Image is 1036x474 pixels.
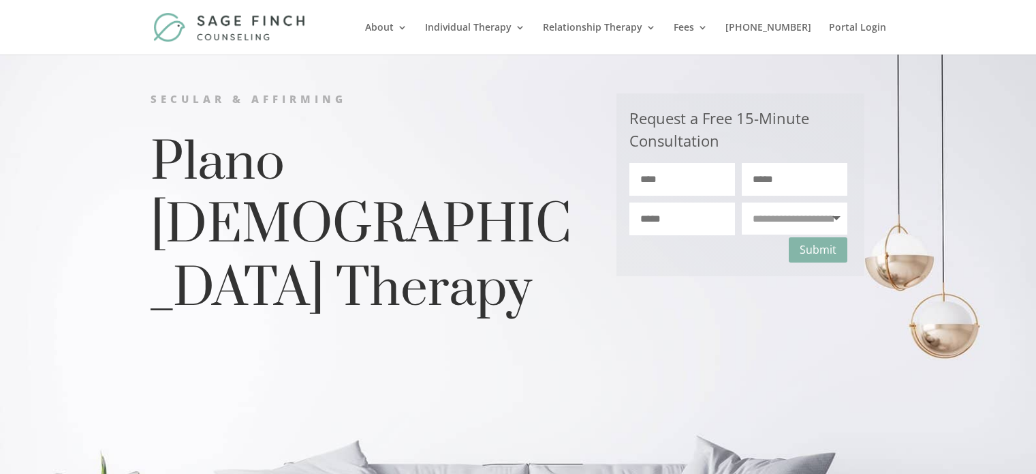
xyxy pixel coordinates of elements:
h3: Request a Free 15-Minute Consultation [629,107,847,163]
a: Portal Login [829,23,886,55]
h1: Plano [DEMOGRAPHIC_DATA] Therapy [151,132,576,328]
a: Fees [674,23,708,55]
h6: Secular & Affirming [151,93,576,113]
img: Sage Finch Counseling | LGBTQ+ Therapy in Plano [153,12,308,42]
a: Relationship Therapy [543,23,656,55]
a: [PHONE_NUMBER] [725,23,811,55]
button: Submit [789,237,847,263]
a: About [365,23,407,55]
a: Individual Therapy [425,23,525,55]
